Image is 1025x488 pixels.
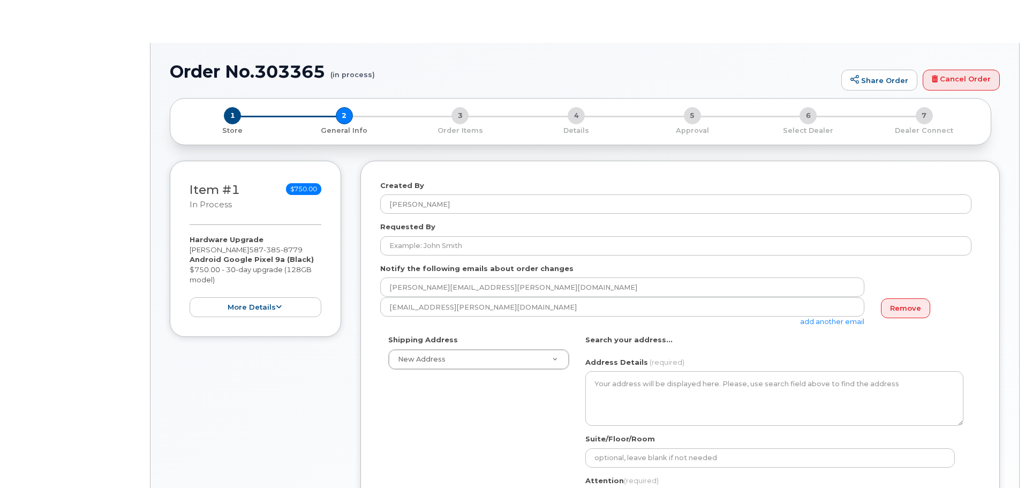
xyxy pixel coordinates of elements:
a: add another email [800,317,864,326]
input: Example: John Smith [380,236,971,256]
span: 385 [263,245,281,254]
label: Shipping Address [388,335,458,345]
a: Share Order [841,70,917,91]
input: Example: john@appleseed.com [380,277,864,297]
a: Remove [881,298,930,318]
small: in process [190,200,232,209]
span: (required) [650,358,684,366]
p: Store [183,126,282,136]
span: New Address [398,355,446,363]
a: 1 Store [179,124,287,136]
span: 8779 [281,245,303,254]
label: Suite/Floor/Room [585,434,655,444]
label: Requested By [380,222,435,232]
span: $750.00 [286,183,321,195]
label: Attention [585,476,659,486]
span: 1 [224,107,241,124]
span: 587 [249,245,303,254]
h3: Item #1 [190,183,240,211]
a: New Address [389,350,569,369]
input: Example: john@appleseed.com [380,297,864,317]
input: optional, leave blank if not needed [585,448,955,468]
strong: Android Google Pixel 9a (Black) [190,255,314,264]
a: Cancel Order [923,70,1000,91]
label: Notify the following emails about order changes [380,264,574,274]
label: Created By [380,181,424,191]
div: [PERSON_NAME] $750.00 - 30-day upgrade (128GB model) [190,235,321,317]
label: Address Details [585,357,648,367]
button: more details [190,297,321,317]
span: (required) [624,476,659,485]
strong: Hardware Upgrade [190,235,263,244]
small: (in process) [330,62,375,79]
h1: Order No.303365 [170,62,836,81]
label: Search your address... [585,335,673,345]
